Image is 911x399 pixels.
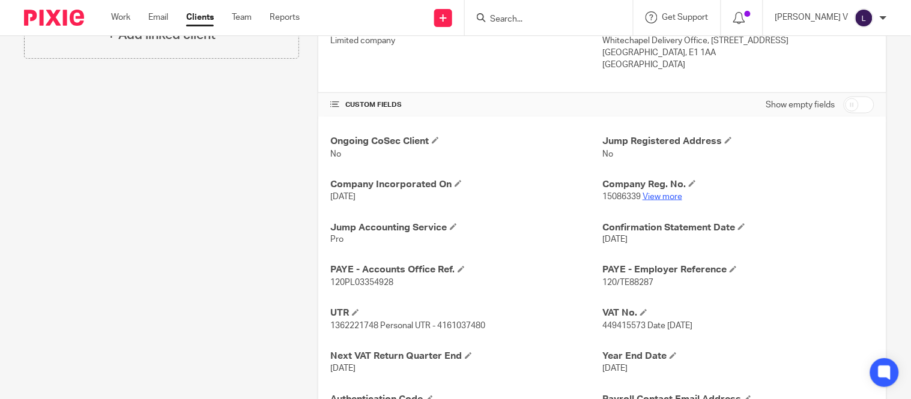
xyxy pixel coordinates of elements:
h4: Ongoing CoSec Client [330,135,602,148]
h4: Year End Date [602,350,874,363]
span: No [602,150,613,158]
h4: VAT No. [602,307,874,320]
span: [DATE] [330,365,356,373]
a: View more [643,193,682,201]
p: [PERSON_NAME] V [775,11,849,23]
h4: PAYE - Employer Reference [602,264,874,277]
a: Work [111,11,130,23]
a: Clients [186,11,214,23]
span: 449415573 Date [DATE] [602,322,692,331]
span: Get Support [662,13,709,22]
h4: Company Incorporated On [330,178,602,191]
a: Reports [270,11,300,23]
p: [GEOGRAPHIC_DATA], E1 1AA [602,47,874,59]
h4: PAYE - Accounts Office Ref. [330,264,602,277]
span: 120PL03354928 [330,279,393,287]
input: Search [489,14,597,25]
p: Limited company [330,35,602,47]
span: [DATE] [602,236,628,244]
span: [DATE] [330,193,356,201]
span: Pro [330,236,344,244]
span: No [330,150,341,158]
p: [GEOGRAPHIC_DATA] [602,59,874,71]
a: Team [232,11,252,23]
h4: Next VAT Return Quarter End [330,350,602,363]
span: 1362221748 Personal UTR - 4161037480 [330,322,485,331]
h4: CUSTOM FIELDS [330,100,602,110]
label: Show empty fields [766,99,835,111]
p: Whitechapel Delivery Office, [STREET_ADDRESS] [602,35,874,47]
img: svg%3E [855,8,874,28]
span: 120/TE88287 [602,279,653,287]
img: Pixie [24,10,84,26]
h4: Confirmation Statement Date [602,221,874,234]
h4: UTR [330,307,602,320]
span: 15086339 [602,193,641,201]
h4: Jump Accounting Service [330,221,602,234]
h4: Company Reg. No. [602,178,874,191]
a: Email [148,11,168,23]
h4: Jump Registered Address [602,135,874,148]
span: [DATE] [602,365,628,373]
